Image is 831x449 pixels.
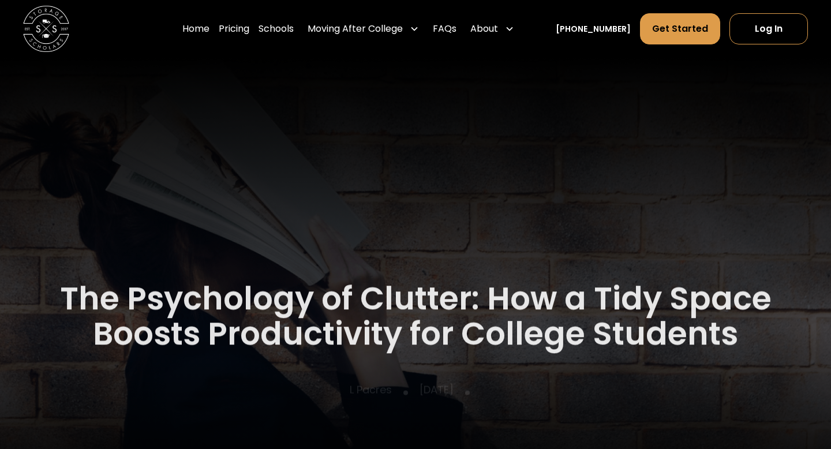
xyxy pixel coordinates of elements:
[729,13,808,44] a: Log In
[182,13,209,45] a: Home
[23,6,69,52] a: home
[433,13,456,45] a: FAQs
[556,23,631,35] a: [PHONE_NUMBER]
[259,13,294,45] a: Schools
[308,22,403,36] div: Moving After College
[219,13,249,45] a: Pricing
[350,382,392,398] p: L Pacres
[420,382,454,398] p: [DATE]
[23,6,69,52] img: Storage Scholars main logo
[303,13,424,45] div: Moving After College
[466,13,519,45] div: About
[470,22,498,36] div: About
[23,281,808,351] h1: The Psychology of Clutter: How a Tidy Space Boosts Productivity for College Students
[640,13,720,44] a: Get Started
